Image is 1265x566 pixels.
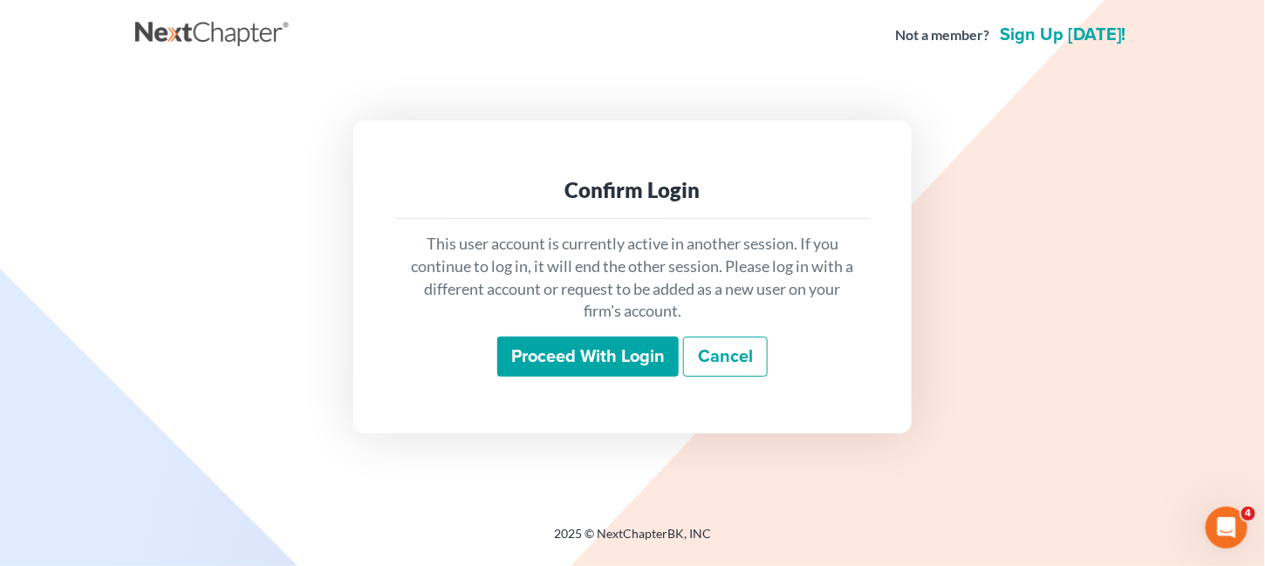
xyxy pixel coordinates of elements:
p: This user account is currently active in another session. If you continue to log in, it will end ... [409,233,856,323]
span: 4 [1241,507,1255,521]
a: Cancel [683,337,768,377]
div: 2025 © NextChapterBK, INC [135,525,1130,556]
a: Sign up [DATE]! [996,26,1130,44]
div: Confirm Login [409,176,856,204]
strong: Not a member? [895,25,989,45]
input: Proceed with login [497,337,679,377]
iframe: Intercom live chat [1206,507,1248,549]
